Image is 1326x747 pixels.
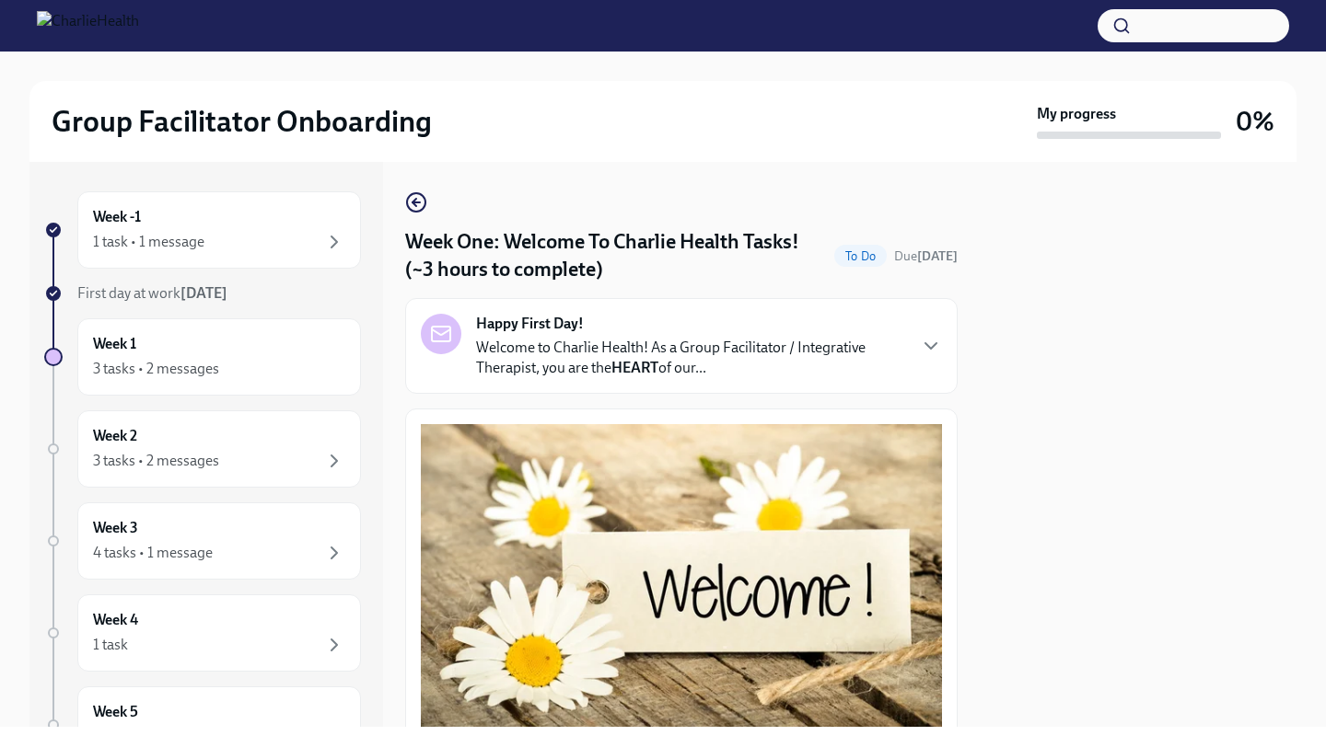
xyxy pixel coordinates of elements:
[93,518,138,538] h6: Week 3
[44,502,361,580] a: Week 34 tasks • 1 message
[894,248,958,264] span: Due
[917,248,958,264] strong: [DATE]
[93,334,136,354] h6: Week 1
[77,284,227,302] span: First day at work
[611,359,658,376] strong: HEART
[44,410,361,488] a: Week 23 tasks • 2 messages
[93,451,219,471] div: 3 tasks • 2 messages
[405,228,827,283] h4: Week One: Welcome To Charlie Health Tasks! (~3 hours to complete)
[52,103,432,140] h2: Group Facilitator Onboarding
[93,702,138,722] h6: Week 5
[476,338,905,378] p: Welcome to Charlie Health! As a Group Facilitator / Integrative Therapist, you are the of our...
[93,232,204,252] div: 1 task • 1 message
[44,594,361,672] a: Week 41 task
[93,207,141,227] h6: Week -1
[180,284,227,302] strong: [DATE]
[894,247,958,265] span: August 18th, 2025 09:00
[93,426,137,446] h6: Week 2
[93,543,213,563] div: 4 tasks • 1 message
[1236,105,1274,138] h3: 0%
[93,635,128,655] div: 1 task
[834,249,887,263] span: To Do
[421,424,942,737] button: Zoom image
[476,314,584,334] strong: Happy First Day!
[93,610,138,630] h6: Week 4
[37,11,139,40] img: CharlieHealth
[1037,104,1116,124] strong: My progress
[93,359,219,379] div: 3 tasks • 2 messages
[44,318,361,396] a: Week 13 tasks • 2 messages
[44,283,361,304] a: First day at work[DATE]
[44,191,361,269] a: Week -11 task • 1 message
